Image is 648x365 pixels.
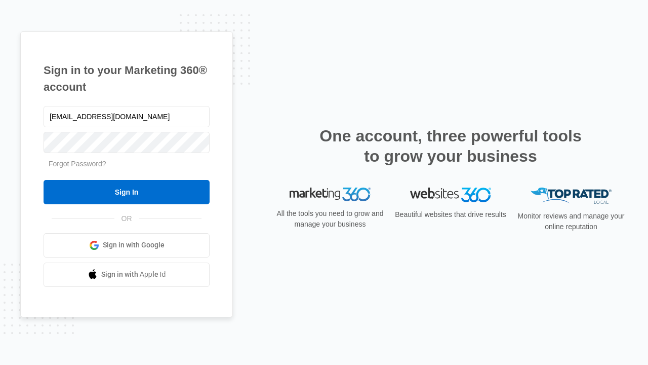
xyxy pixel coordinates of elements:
[531,188,612,204] img: Top Rated Local
[44,263,210,287] a: Sign in with Apple Id
[316,126,585,166] h2: One account, three powerful tools to grow your business
[44,180,210,204] input: Sign In
[410,188,491,202] img: Websites 360
[49,160,106,168] a: Forgot Password?
[114,213,139,224] span: OR
[273,208,387,230] p: All the tools you need to grow and manage your business
[394,209,507,220] p: Beautiful websites that drive results
[44,233,210,258] a: Sign in with Google
[44,62,210,95] h1: Sign in to your Marketing 360® account
[44,106,210,127] input: Email
[290,188,371,202] img: Marketing 360
[514,211,628,232] p: Monitor reviews and manage your online reputation
[101,269,166,280] span: Sign in with Apple Id
[103,240,165,250] span: Sign in with Google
